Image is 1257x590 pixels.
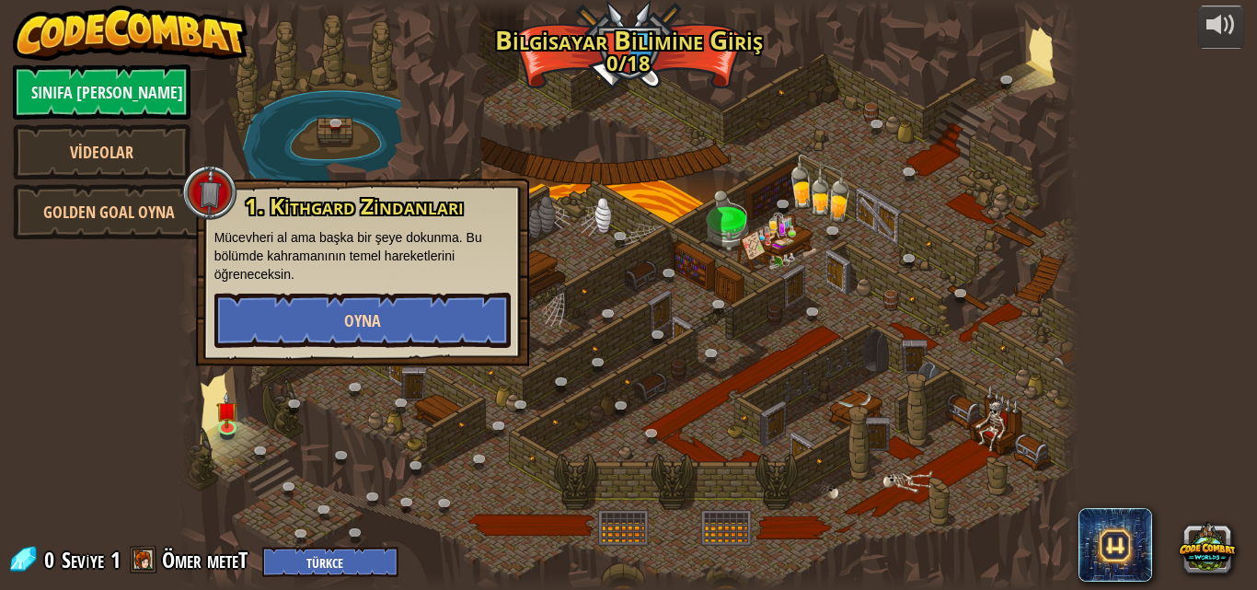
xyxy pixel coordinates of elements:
a: Golden Goal Oyna [13,184,206,239]
span: Seviye [62,545,104,575]
img: CodeCombat - Learn how to code by playing a game [13,6,248,61]
button: Oyna [214,293,511,348]
a: Videolar [13,124,190,179]
span: 0 [44,545,60,574]
span: Oyna [344,309,381,332]
span: 1 [110,545,121,574]
a: Ömer meteT [162,545,253,574]
a: Sınıfa [PERSON_NAME] [13,64,190,120]
button: Sesi ayarla [1198,6,1244,49]
p: Mücevheri al ama başka bir şeye dokunma. Bu bölümde kahramanının temel hareketlerini öğreneceksin. [214,228,511,283]
img: level-banner-unstarted.png [216,392,237,429]
span: 1. Kithgard Zindanları [245,191,464,221]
